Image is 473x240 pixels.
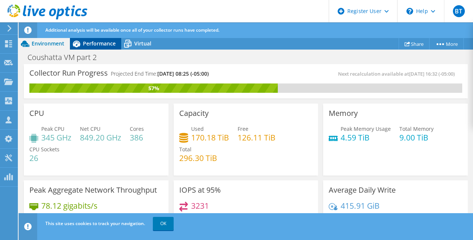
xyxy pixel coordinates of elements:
[29,109,44,117] h3: CPU
[80,133,121,142] h4: 849.20 GHz
[429,38,464,50] a: More
[179,146,192,153] span: Total
[134,40,151,47] span: Virtual
[41,202,97,210] h4: 78.12 gigabits/s
[45,220,145,227] span: This site uses cookies to track your navigation.
[341,202,380,210] h4: 415.91 GiB
[399,125,434,132] span: Total Memory
[83,40,116,47] span: Performance
[341,133,391,142] h4: 4.59 TiB
[409,70,455,77] span: [DATE] 16:32 (-05:00)
[453,5,465,17] span: BT
[111,70,209,78] h4: Projected End Time:
[29,154,59,162] h4: 26
[29,84,278,92] div: 57%
[399,133,434,142] h4: 9.00 TiB
[179,186,221,194] h3: IOPS at 95%
[399,38,429,50] a: Share
[329,186,396,194] h3: Average Daily Write
[45,27,219,33] span: Additional analysis will be available once all of your collector runs have completed.
[41,125,64,132] span: Peak CPU
[179,109,209,117] h3: Capacity
[29,146,59,153] span: CPU Sockets
[153,217,174,230] a: OK
[191,133,229,142] h4: 170.18 TiB
[406,8,413,15] svg: \n
[41,133,71,142] h4: 345 GHz
[80,125,100,132] span: Net CPU
[24,53,108,61] h1: Coushatta VM part 2
[130,133,144,142] h4: 386
[130,125,144,132] span: Cores
[238,125,248,132] span: Free
[238,133,276,142] h4: 126.11 TiB
[191,125,204,132] span: Used
[329,109,358,117] h3: Memory
[341,125,391,132] span: Peak Memory Usage
[338,70,458,77] span: Next recalculation available at
[179,154,217,162] h4: 296.30 TiB
[32,40,64,47] span: Environment
[157,70,209,77] span: [DATE] 08:25 (-05:00)
[191,202,209,210] h4: 3231
[29,186,157,194] h3: Peak Aggregate Network Throughput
